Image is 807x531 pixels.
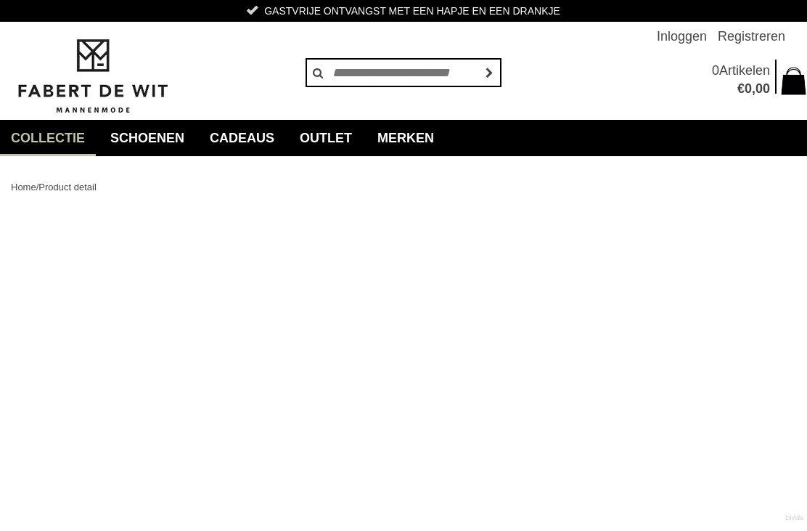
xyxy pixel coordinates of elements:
span: / [36,182,39,192]
span: , [752,81,755,96]
span: 00 [755,81,770,96]
a: Product detail [38,182,97,192]
img: Fabert de Wit [11,37,174,115]
a: Home [11,182,36,192]
span: € [737,81,745,96]
span: 0 [745,81,752,96]
a: Schoenen [99,120,195,156]
a: Merken [366,120,445,156]
a: Registreren [718,22,785,51]
a: Inloggen [657,22,707,51]
span: Artikelen [719,63,770,78]
a: Outlet [289,120,363,156]
a: Cadeaus [199,120,285,156]
span: 0 [712,63,719,78]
